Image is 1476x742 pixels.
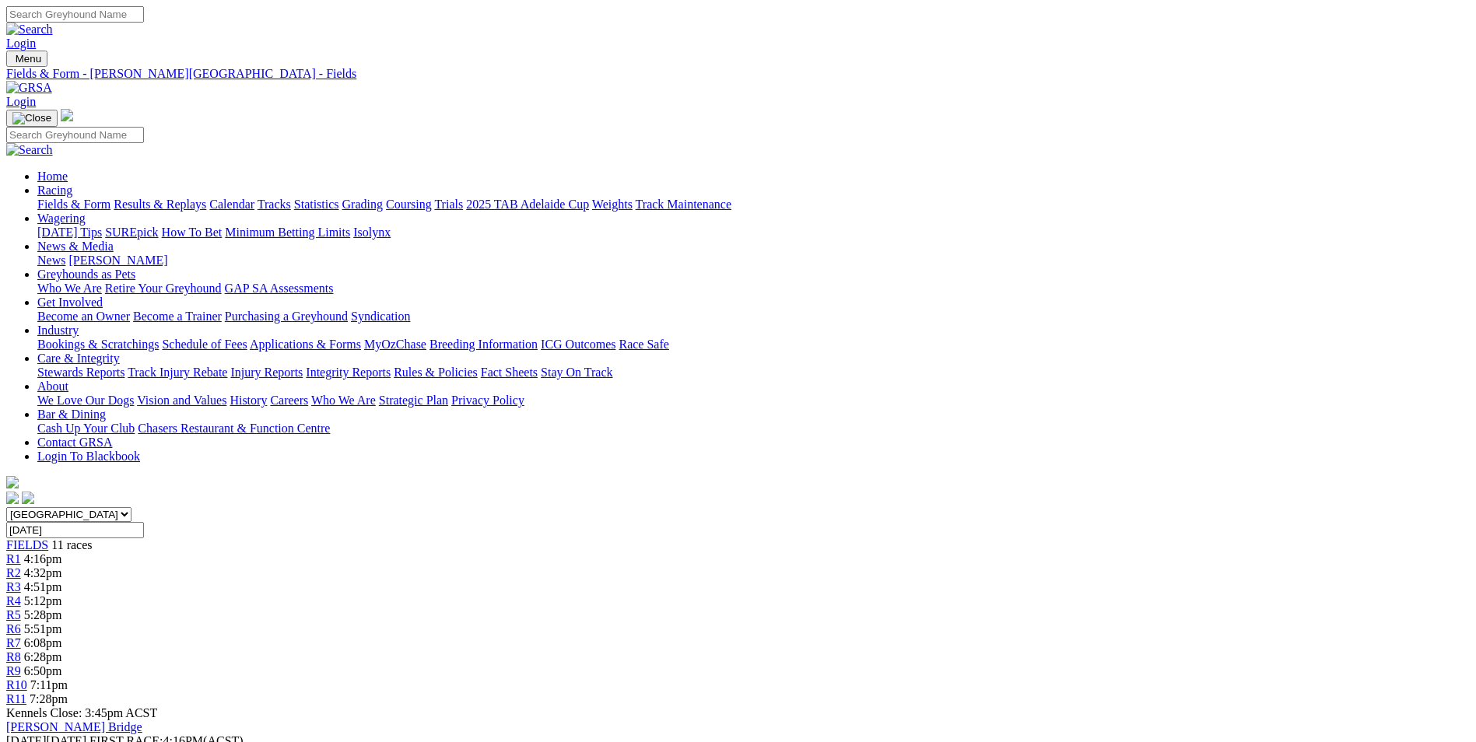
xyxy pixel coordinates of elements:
a: Tracks [258,198,291,211]
a: Isolynx [353,226,391,239]
div: Industry [37,338,1470,352]
a: Retire Your Greyhound [105,282,222,295]
a: Grading [342,198,383,211]
a: Fields & Form - [PERSON_NAME][GEOGRAPHIC_DATA] - Fields [6,67,1470,81]
span: R5 [6,608,21,621]
a: Stewards Reports [37,366,124,379]
a: MyOzChase [364,338,426,351]
a: Results & Replays [114,198,206,211]
span: 6:28pm [24,650,62,663]
a: Home [37,170,68,183]
a: Careers [270,394,308,407]
a: Weights [592,198,633,211]
a: Industry [37,324,79,337]
a: [DATE] Tips [37,226,102,239]
a: Race Safe [619,338,668,351]
a: Trials [434,198,463,211]
span: R10 [6,678,27,691]
a: We Love Our Dogs [37,394,134,407]
a: Become a Trainer [133,310,222,323]
a: R9 [6,664,21,677]
a: Coursing [386,198,432,211]
span: 5:12pm [24,594,62,607]
div: Racing [37,198,1470,212]
a: R8 [6,650,21,663]
span: Menu [16,53,41,65]
a: Rules & Policies [394,366,478,379]
a: SUREpick [105,226,158,239]
a: Bar & Dining [37,408,106,421]
input: Search [6,6,144,23]
a: Get Involved [37,296,103,309]
img: GRSA [6,81,52,95]
a: Who We Are [311,394,376,407]
a: Contact GRSA [37,436,112,449]
a: Fact Sheets [481,366,538,379]
a: Integrity Reports [306,366,391,379]
input: Select date [6,522,144,538]
a: Bookings & Scratchings [37,338,159,351]
a: News [37,254,65,267]
a: R11 [6,692,26,705]
a: How To Bet [162,226,223,239]
a: About [37,380,68,393]
a: Privacy Policy [451,394,524,407]
div: News & Media [37,254,1470,268]
div: Care & Integrity [37,366,1470,380]
a: Cash Up Your Club [37,422,135,435]
a: Fields & Form [37,198,110,211]
a: Greyhounds as Pets [37,268,135,281]
div: Get Involved [37,310,1470,324]
img: Search [6,143,53,157]
a: [PERSON_NAME] Bridge [6,720,142,733]
a: R2 [6,566,21,579]
span: 6:50pm [24,664,62,677]
span: R7 [6,636,21,649]
a: Track Maintenance [636,198,731,211]
div: Greyhounds as Pets [37,282,1470,296]
a: Login [6,95,36,108]
a: [PERSON_NAME] [68,254,167,267]
a: News & Media [37,240,114,253]
a: Wagering [37,212,86,225]
img: Close [12,112,51,124]
a: Chasers Restaurant & Function Centre [138,422,330,435]
span: 6:08pm [24,636,62,649]
div: About [37,394,1470,408]
div: Bar & Dining [37,422,1470,436]
a: Purchasing a Greyhound [225,310,348,323]
img: logo-grsa-white.png [61,109,73,121]
img: facebook.svg [6,492,19,504]
span: Kennels Close: 3:45pm ACST [6,706,157,719]
a: 2025 TAB Adelaide Cup [466,198,589,211]
a: R6 [6,622,21,635]
a: Syndication [351,310,410,323]
a: Track Injury Rebate [128,366,227,379]
div: Wagering [37,226,1470,240]
img: logo-grsa-white.png [6,476,19,488]
span: 7:11pm [30,678,68,691]
span: 4:51pm [24,580,62,593]
a: Breeding Information [429,338,538,351]
a: Login [6,37,36,50]
button: Toggle navigation [6,51,47,67]
a: Calendar [209,198,254,211]
span: 4:16pm [24,552,62,565]
span: R3 [6,580,21,593]
span: 4:32pm [24,566,62,579]
a: ICG Outcomes [541,338,615,351]
a: R4 [6,594,21,607]
a: R1 [6,552,21,565]
a: FIELDS [6,538,48,551]
a: Vision and Values [137,394,226,407]
a: Statistics [294,198,339,211]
